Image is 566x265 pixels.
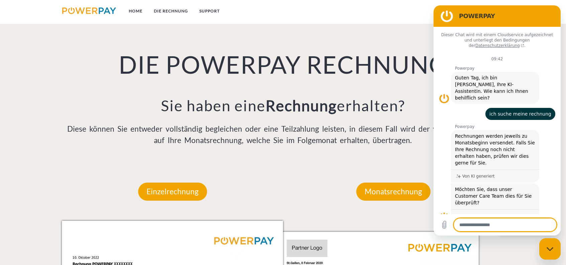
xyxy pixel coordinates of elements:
[148,5,194,17] a: DIE RECHNUNG
[434,5,561,236] iframe: Messaging-Fenster
[62,96,504,115] h3: Sie haben eine erhalten?
[266,96,337,115] b: Rechnung
[194,5,225,17] a: SUPPORT
[62,7,116,14] img: logo-powerpay.svg
[123,5,148,17] a: Home
[62,123,504,146] p: Diese können Sie entweder vollständig begleichen oder eine Teilzahlung leisten, in diesem Fall wi...
[62,49,504,79] h1: DIE POWERPAY RECHNUNG
[539,238,561,260] iframe: Schaltfläche zum Öffnen des Messaging-Fensters; Konversation läuft
[469,5,490,17] a: agb
[138,183,207,201] p: Einzelrechnung
[356,183,431,201] p: Monatsrechnung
